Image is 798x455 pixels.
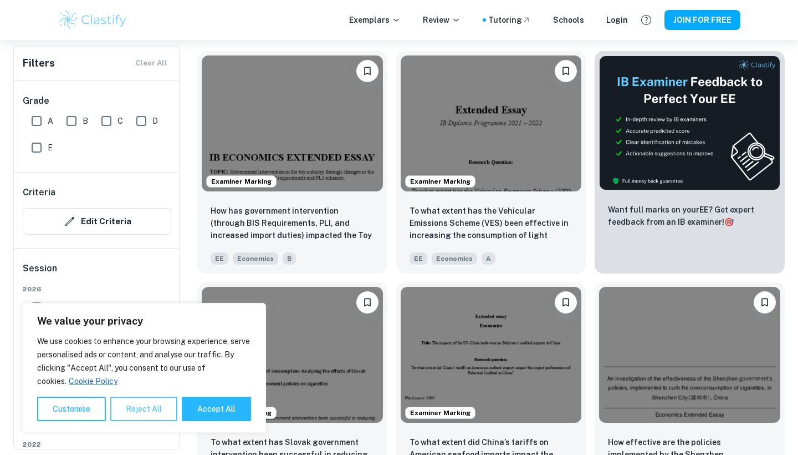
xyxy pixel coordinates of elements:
button: Please log in to bookmark exemplars [356,291,378,314]
a: Login [606,14,628,26]
h6: Criteria [23,186,55,199]
p: We use cookies to enhance your browsing experience, serve personalised ads or content, and analys... [37,335,251,388]
button: Edit Criteria [23,208,171,235]
button: Please log in to bookmark exemplars [754,291,776,314]
span: EE [410,252,427,265]
button: JOIN FOR FREE [664,10,740,30]
img: Thumbnail [599,55,780,190]
span: D [152,115,158,127]
button: Customise [37,397,106,421]
span: Economics [233,252,278,265]
img: Clastify logo [58,9,128,31]
span: 2026 [23,284,171,294]
span: B [83,115,88,127]
a: Tutoring [488,14,531,26]
button: Reject All [110,397,177,421]
a: ThumbnailWant full marks on yourEE? Get expert feedback from an IB examiner! [595,51,785,274]
h6: Session [23,262,171,284]
p: Exemplars [349,14,401,26]
a: Schools [553,14,584,26]
a: Cookie Policy [68,376,118,386]
h6: Grade [23,94,171,108]
span: May [48,301,63,314]
button: Please log in to bookmark exemplars [555,291,577,314]
h6: Filters [23,55,55,71]
div: We value your privacy [22,303,266,433]
img: Economics EE example thumbnail: To what extent has the Vehicular Emissio [401,55,582,191]
button: Accept All [182,397,251,421]
a: Examiner MarkingPlease log in to bookmark exemplarsHow has government intervention (through BIS R... [197,51,387,274]
button: Please log in to bookmark exemplars [356,60,378,82]
span: EE [211,252,228,265]
span: 🎯 [724,218,734,226]
span: B [283,252,296,265]
span: E [48,141,53,154]
button: Help and Feedback [637,11,656,29]
span: 2022 [23,439,171,449]
a: Examiner MarkingPlease log in to bookmark exemplarsTo what extent has the Vehicular Emissions Sch... [396,51,586,274]
p: Want full marks on your EE ? Get expert feedback from an IB examiner! [608,204,771,228]
span: Economics [432,252,477,265]
p: We value your privacy [37,315,251,328]
img: Economics EE example thumbnail: How has government intervention (through [202,55,383,191]
p: To what extent has the Vehicular Emissions Scheme (VES) been effective in increasing the consumpt... [410,205,573,242]
span: A [48,115,53,127]
button: Please log in to bookmark exemplars [555,60,577,82]
p: How has government intervention (through BIS Requirements, PLI, and increased import duties) impa... [211,205,374,242]
span: Examiner Marking [406,176,475,186]
img: Economics EE example thumbnail: How effective are the policies implement [599,287,780,423]
p: Review [423,14,461,26]
span: Examiner Marking [207,176,276,186]
img: Economics EE example thumbnail: To what extent did China’s tariffs on Am [401,287,582,423]
span: A [482,252,495,265]
span: Examiner Marking [406,408,475,418]
span: C [117,115,123,127]
img: Economics EE example thumbnail: To what extent has Slovak government int [202,287,383,423]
